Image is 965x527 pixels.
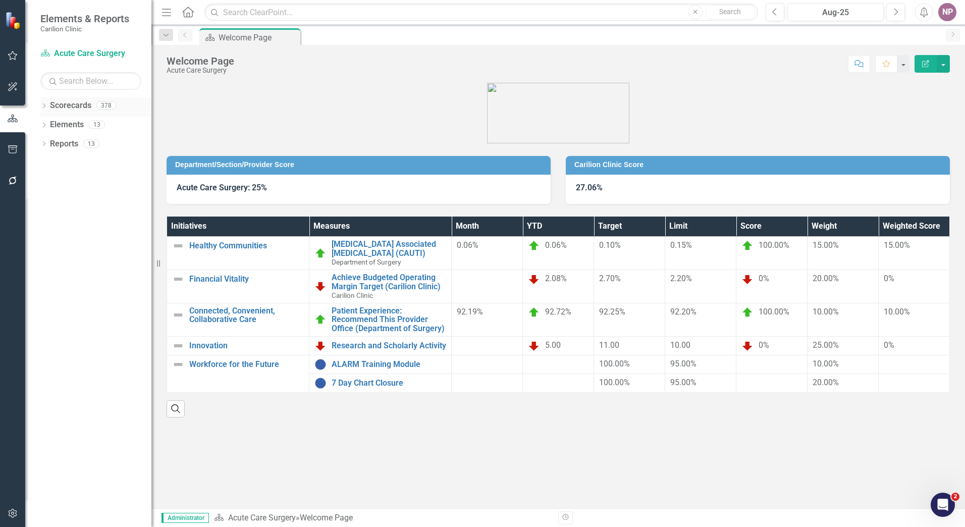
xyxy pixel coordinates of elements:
[189,306,304,324] a: Connected, Convenient, Collaborative Care
[528,306,540,319] img: On Target
[528,340,540,352] img: Below Plan
[5,12,23,29] img: ClearPoint Strategy
[813,240,839,250] span: 15.00%
[791,7,880,19] div: Aug-25
[951,493,959,501] span: 2
[50,100,91,112] a: Scorecards
[670,274,692,283] span: 2.20%
[204,4,758,21] input: Search ClearPoint...
[759,307,789,317] span: 100.00%
[884,274,894,283] span: 0%
[938,3,956,21] button: NP
[89,121,105,129] div: 13
[670,340,690,350] span: 10.00
[309,336,452,355] td: Double-Click to Edit Right Click for Context Menu
[189,275,304,284] a: Financial Vitality
[931,493,955,517] iframe: Intercom live chat
[40,25,129,33] small: Carilion Clinic
[172,340,184,352] img: Not Defined
[172,240,184,252] img: Not Defined
[172,358,184,371] img: Not Defined
[332,258,401,266] span: Department of Surgery
[314,377,327,389] img: No Information
[50,138,78,150] a: Reports
[741,340,754,352] img: Below Plan
[670,240,692,250] span: 0.15%
[759,340,769,350] span: 0%
[167,237,309,270] td: Double-Click to Edit Right Click for Context Menu
[576,183,603,192] strong: 27.06%
[787,3,884,21] button: Aug-25
[813,378,839,387] span: 20.00%
[83,139,99,148] div: 13
[189,241,304,250] a: Healthy Communities
[214,512,551,524] div: »
[884,340,894,350] span: 0%
[599,240,621,250] span: 0.10%
[228,513,296,522] a: Acute Care Surgery
[332,240,446,257] a: [MEDICAL_DATA] Associated [MEDICAL_DATA] (CAUTI)
[314,358,327,371] img: No Information
[314,313,327,326] img: On Target
[741,240,754,252] img: On Target
[813,307,839,317] span: 10.00%
[599,307,625,317] span: 92.25%
[167,67,234,74] div: Acute Care Surgery
[309,270,452,303] td: Double-Click to Edit Right Click for Context Menu
[309,355,452,374] td: Double-Click to Edit Right Click for Context Menu
[599,340,619,350] span: 11.00
[309,374,452,392] td: Double-Click to Edit Right Click for Context Menu
[219,31,298,44] div: Welcome Page
[167,270,309,303] td: Double-Click to Edit Right Click for Context Menu
[167,56,234,67] div: Welcome Page
[309,237,452,270] td: Double-Click to Edit Right Click for Context Menu
[599,359,630,368] span: 100.00%
[314,340,327,352] img: Below Plan
[545,307,571,317] span: 92.72%
[177,183,267,192] strong: Acute Care Surgery: 25%
[741,306,754,319] img: On Target
[813,359,839,368] span: 10.00%
[314,280,327,292] img: Below Plan
[705,5,756,19] button: Search
[300,513,353,522] div: Welcome Page
[309,303,452,336] td: Double-Click to Edit Right Click for Context Menu
[670,378,696,387] span: 95.00%
[332,360,446,369] a: ALARM Training Module
[40,72,141,90] input: Search Below...
[545,340,561,350] span: 5.00
[332,379,446,388] a: 7 Day Chart Closure
[670,307,696,317] span: 92.20%
[599,378,630,387] span: 100.00%
[528,240,540,252] img: On Target
[759,240,789,250] span: 100.00%
[545,240,567,250] span: 0.06%
[167,336,309,355] td: Double-Click to Edit Right Click for Context Menu
[599,274,621,283] span: 2.70%
[40,48,141,60] a: Acute Care Surgery
[759,274,769,283] span: 0%
[332,291,373,299] span: Carilion Clinic
[719,8,741,16] span: Search
[167,303,309,336] td: Double-Click to Edit Right Click for Context Menu
[332,273,446,291] a: Achieve Budgeted Operating Margin Target (Carilion Clinic)
[332,341,446,350] a: Research and Scholarly Activity
[457,307,483,317] span: 92.19%
[172,309,184,321] img: Not Defined
[314,247,327,259] img: On Target
[813,274,839,283] span: 20.00%
[332,306,446,333] a: Patient Experience: Recommend This Provider Office (Department of Surgery)
[50,119,84,131] a: Elements
[189,341,304,350] a: Innovation
[545,274,567,283] span: 2.08%
[96,101,116,110] div: 378
[741,273,754,285] img: Below Plan
[813,340,839,350] span: 25.00%
[40,13,129,25] span: Elements & Reports
[574,161,945,169] h3: Carilion Clinic Score
[884,307,910,317] span: 10.00%
[162,513,209,523] span: Administrator
[670,359,696,368] span: 95.00%
[457,240,478,250] span: 0.06%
